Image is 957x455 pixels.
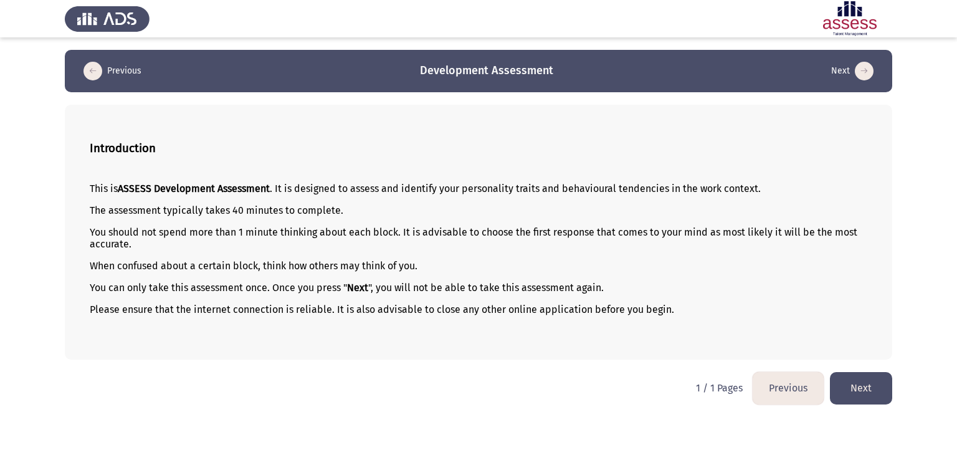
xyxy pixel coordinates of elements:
p: You can only take this assessment once. Once you press " ", you will not be able to take this ass... [90,282,867,294]
b: Next [347,282,368,294]
img: Assess Talent Management logo [65,1,150,36]
p: This is . It is designed to assess and identify your personality traits and behavioural tendencie... [90,183,867,194]
p: The assessment typically takes 40 minutes to complete. [90,204,867,216]
p: You should not spend more than 1 minute thinking about each block. It is advisable to choose the ... [90,226,867,250]
p: Please ensure that the internet connection is reliable. It is also advisable to close any other o... [90,304,867,315]
button: load previous page [753,372,824,404]
p: When confused about a certain block, think how others may think of you. [90,260,867,272]
button: load previous page [80,61,145,81]
b: Introduction [90,141,156,155]
button: load next page [830,372,892,404]
button: load next page [827,61,877,81]
p: 1 / 1 Pages [696,382,743,394]
img: Assessment logo of Development Assessment R1 (EN/AR) [807,1,892,36]
b: ASSESS Development Assessment [118,183,270,194]
h3: Development Assessment [420,63,553,79]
